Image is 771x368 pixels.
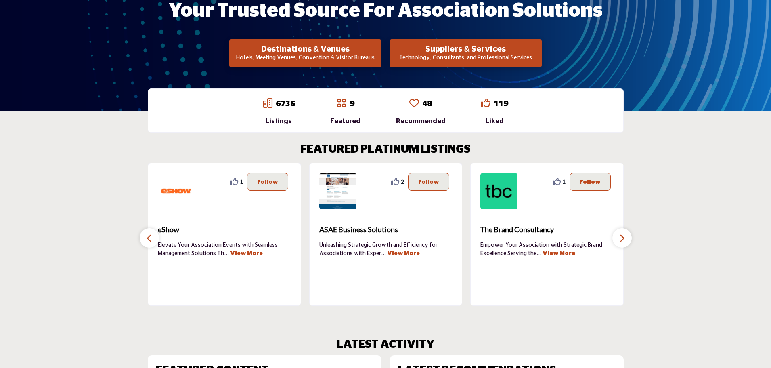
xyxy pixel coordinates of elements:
p: Empower Your Association with Strategic Brand Excellence Serving the [480,241,614,257]
a: View More [387,251,420,257]
div: Listings [263,116,295,126]
span: ... [536,251,541,257]
p: Follow [580,177,601,186]
button: Follow [247,173,288,191]
p: Hotels, Meeting Venues, Convention & Visitor Bureaus [232,54,379,62]
h2: LATEST ACTIVITY [337,338,434,352]
h2: Suppliers & Services [392,44,539,54]
button: Destinations & Venues Hotels, Meeting Venues, Convention & Visitor Bureaus [229,39,381,67]
div: Recommended [396,116,446,126]
span: 2 [401,177,404,186]
h2: FEATURED PLATINUM LISTINGS [300,143,471,157]
p: Elevate Your Association Events with Seamless Management Solutions Th [158,241,291,257]
span: ... [224,251,229,257]
button: Follow [570,173,611,191]
p: Unleashing Strategic Growth and Efficiency for Associations with Exper [319,241,453,257]
a: View More [543,251,575,257]
a: Go to Recommended [409,98,419,109]
span: The Brand Consultancy [480,224,614,235]
i: Go to Liked [481,98,490,108]
p: Follow [257,177,278,186]
img: eShow [158,173,194,209]
span: 1 [240,177,243,186]
a: 9 [350,100,354,108]
span: ... [381,251,386,257]
span: 1 [562,177,566,186]
span: ASAE Business Solutions [319,224,453,235]
a: 6736 [276,100,295,108]
img: The Brand Consultancy [480,173,517,209]
p: Technology, Consultants, and Professional Services [392,54,539,62]
img: ASAE Business Solutions [319,173,356,209]
a: 119 [494,100,508,108]
a: eShow [158,219,291,241]
div: Liked [481,116,508,126]
button: Suppliers & Services Technology, Consultants, and Professional Services [390,39,542,67]
h2: Destinations & Venues [232,44,379,54]
a: Go to Featured [337,98,346,109]
button: Follow [408,173,449,191]
p: Follow [418,177,439,186]
div: Featured [330,116,360,126]
span: eShow [158,224,291,235]
a: ASAE Business Solutions [319,219,453,241]
a: View More [230,251,263,257]
a: The Brand Consultancy [480,219,614,241]
a: 48 [422,100,432,108]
